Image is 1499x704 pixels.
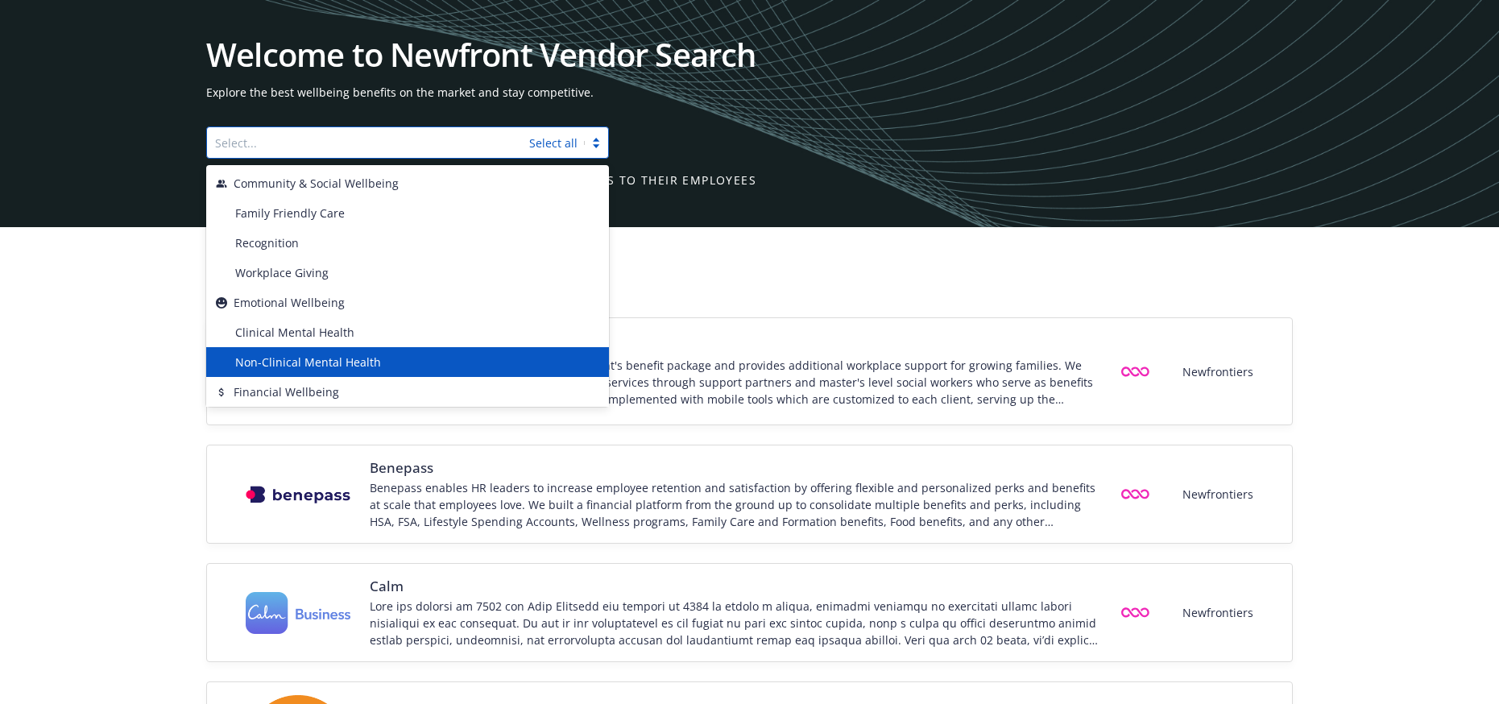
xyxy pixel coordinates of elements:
div: Benepass enables HR leaders to increase employee retention and satisfaction by offering flexible ... [370,479,1098,530]
a: Select all [529,135,578,151]
span: Non-Clinical Mental Health [235,354,381,371]
span: Emotional Wellbeing [234,294,345,311]
span: Calm [370,577,1098,596]
span: Recognition [235,234,299,251]
div: BenefitBump unlocks the full value of a client's benefit package and provides additional workplac... [370,357,1098,408]
span: BenefitBump [370,336,1098,355]
h1: Welcome to Newfront Vendor Search [206,39,1293,71]
span: Clinical Mental Health [235,324,354,341]
img: Vendor logo for Benepass [246,486,350,503]
span: Benepass [370,458,1098,478]
div: Lore ips dolorsi am 7502 con Adip Elitsedd eiu tempori ut 4384 la etdolo m aliqua, enimadmi venia... [370,598,1098,648]
img: Vendor logo for Calm [246,592,350,635]
span: Newfrontiers [1182,486,1253,503]
span: Financial Wellbeing [234,383,339,400]
span: Newfrontiers [1182,604,1253,621]
span: Workplace Giving [235,264,329,281]
span: Explore the best wellbeing benefits on the market and stay competitive. [206,84,1293,101]
span: Newfrontiers [1182,363,1253,380]
span: Family Friendly Care [235,205,345,222]
span: Community & Social Wellbeing [234,175,399,192]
